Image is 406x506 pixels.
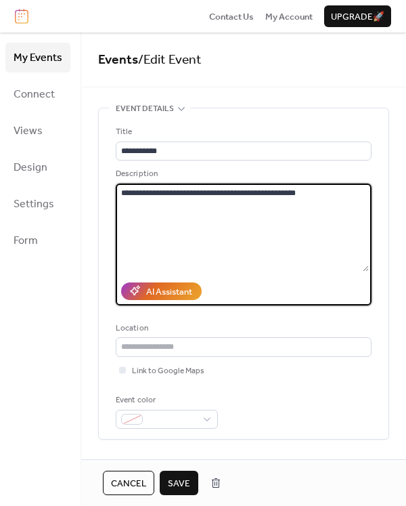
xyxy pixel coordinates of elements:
button: Cancel [103,471,154,495]
img: logo [15,9,28,24]
button: Upgrade🚀 [324,5,391,27]
span: Event details [116,102,174,116]
button: Save [160,471,198,495]
div: Description [116,167,369,181]
div: Location [116,322,369,335]
div: Title [116,125,369,139]
div: AI Assistant [146,285,192,299]
button: AI Assistant [121,282,202,300]
a: Design [5,152,70,182]
span: Connect [14,84,55,106]
a: Events [98,47,138,72]
span: My Events [14,47,62,69]
a: Settings [5,189,70,219]
span: / Edit Event [138,47,202,72]
span: Design [14,157,47,179]
span: Form [14,230,38,252]
span: Contact Us [209,10,254,24]
a: Form [5,226,70,255]
a: My Account [265,9,313,23]
span: Link to Google Maps [132,364,204,378]
a: Contact Us [209,9,254,23]
span: Settings [14,194,54,215]
span: Save [168,477,190,490]
a: My Events [5,43,70,72]
div: Event color [116,394,215,407]
span: My Account [265,10,313,24]
a: Connect [5,79,70,109]
a: Views [5,116,70,146]
span: Date and time [116,456,173,469]
span: Upgrade 🚀 [331,10,384,24]
span: Cancel [111,477,146,490]
span: Views [14,121,43,142]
